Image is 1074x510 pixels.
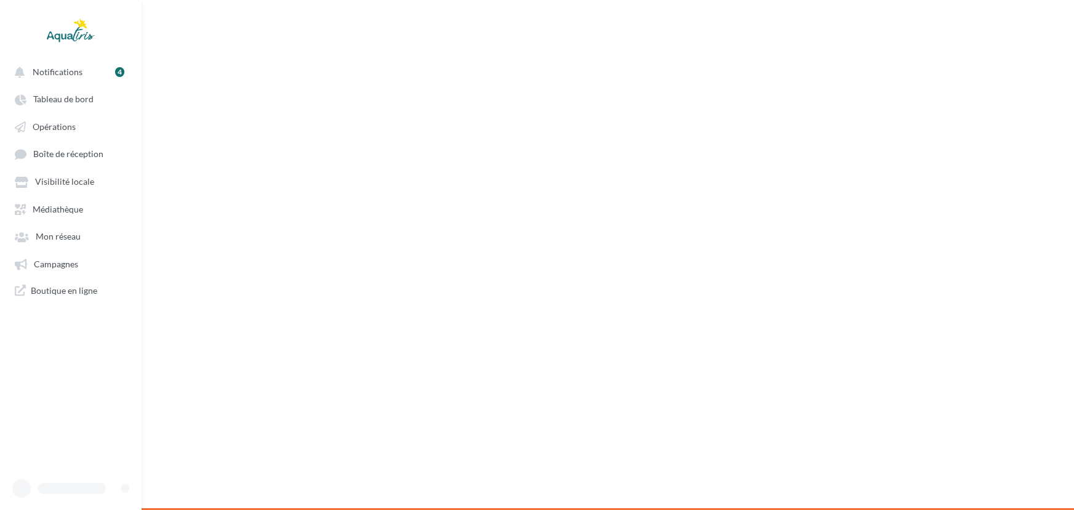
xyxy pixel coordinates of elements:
[33,94,94,105] span: Tableau de bord
[31,285,97,296] span: Boutique en ligne
[7,280,134,301] a: Boutique en ligne
[33,204,83,214] span: Médiathèque
[35,177,94,187] span: Visibilité locale
[7,253,134,275] a: Campagnes
[7,60,129,83] button: Notifications 4
[7,170,134,192] a: Visibilité locale
[7,198,134,220] a: Médiathèque
[7,87,134,110] a: Tableau de bord
[7,225,134,247] a: Mon réseau
[36,232,81,242] span: Mon réseau
[7,115,134,137] a: Opérations
[34,259,78,269] span: Campagnes
[115,67,124,77] div: 4
[33,121,76,132] span: Opérations
[7,142,134,165] a: Boîte de réception
[33,67,82,77] span: Notifications
[33,149,103,160] span: Boîte de réception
